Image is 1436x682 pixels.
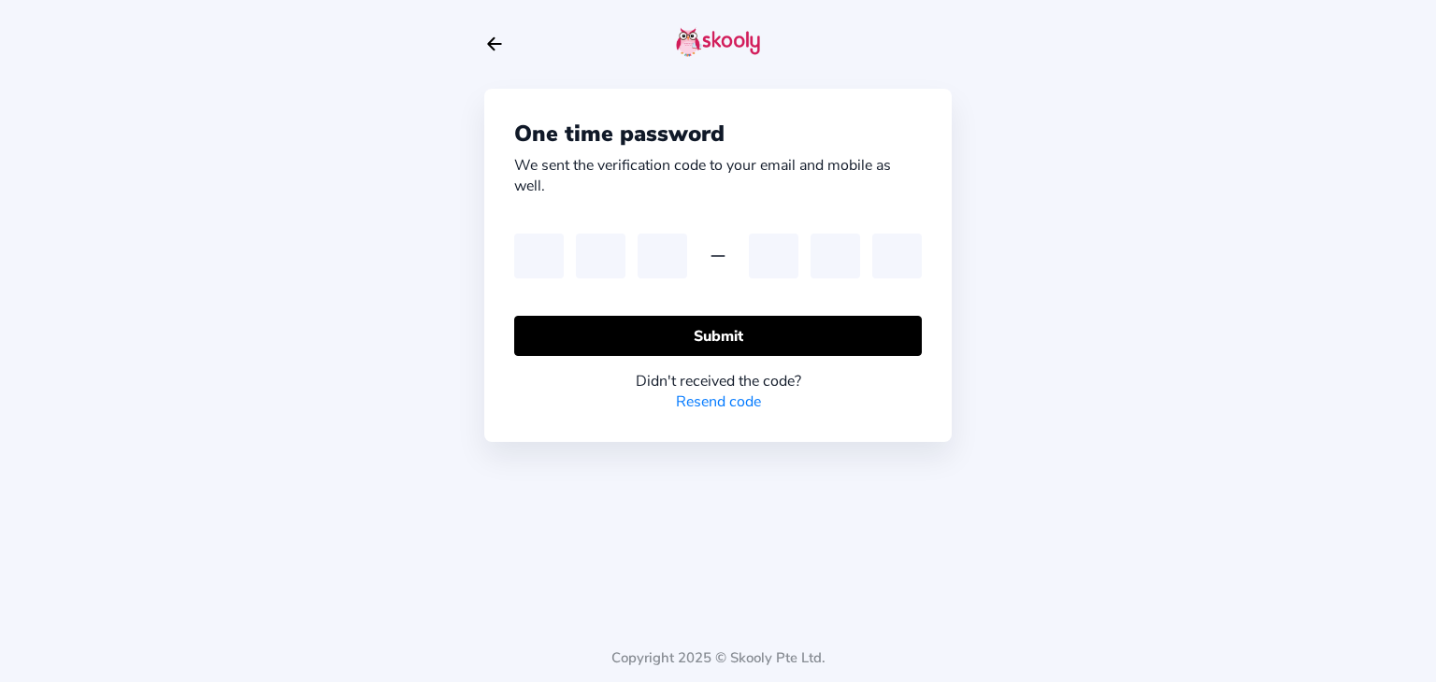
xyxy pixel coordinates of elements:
[514,316,922,356] button: Submit
[514,119,922,149] div: One time password
[514,371,922,391] div: Didn't received the code?
[514,155,922,196] div: We sent the verification code to your email and mobile as well.
[676,391,761,412] a: Resend code
[676,27,760,57] img: skooly-logo.png
[707,245,729,267] ion-icon: remove outline
[484,34,505,54] button: arrow back outline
